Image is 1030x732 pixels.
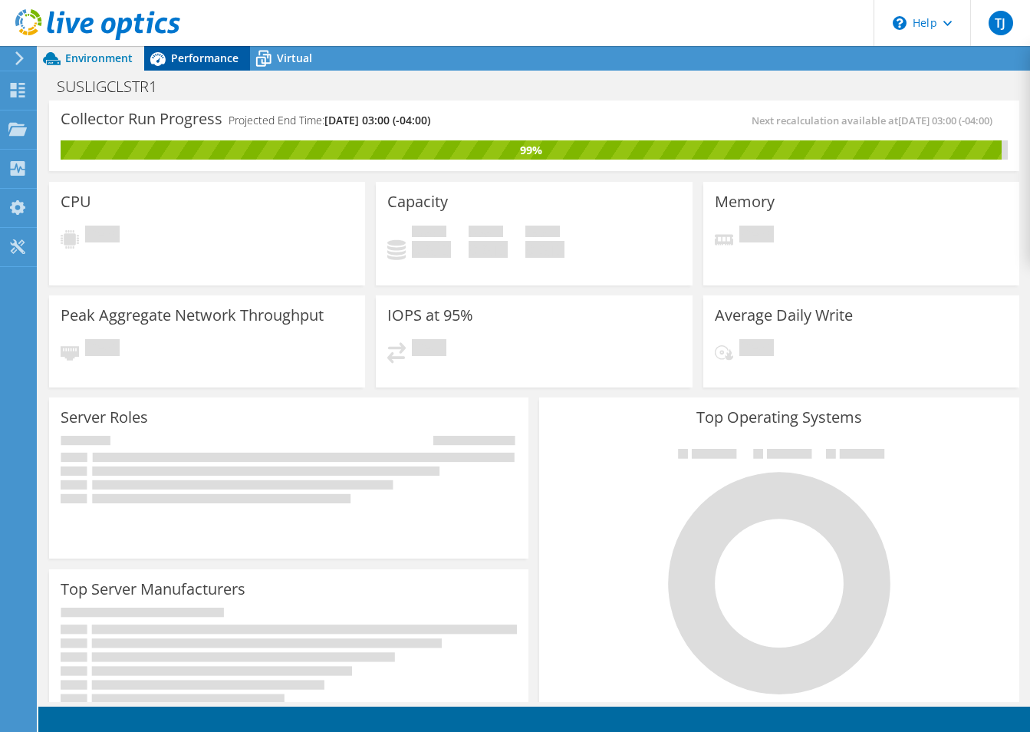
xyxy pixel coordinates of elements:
span: Total [525,226,560,241]
span: Pending [739,339,774,360]
span: TJ [989,11,1013,35]
span: Pending [739,226,774,246]
h4: Projected End Time: [229,112,430,129]
h4: 0 GiB [525,241,564,258]
div: 99% [61,142,1002,159]
h1: SUSLIGCLSTR1 [50,78,181,95]
h3: Top Server Manufacturers [61,581,245,598]
h3: Average Daily Write [715,307,853,324]
span: Pending [85,339,120,360]
span: Pending [85,226,120,246]
h4: 0 GiB [412,241,451,258]
h3: IOPS at 95% [387,307,473,324]
h4: 0 GiB [469,241,508,258]
h3: Server Roles [61,409,148,426]
span: [DATE] 03:00 (-04:00) [324,113,430,127]
h3: Peak Aggregate Network Throughput [61,307,324,324]
h3: Memory [715,193,775,210]
span: Pending [412,339,446,360]
svg: \n [893,16,907,30]
h3: CPU [61,193,91,210]
span: Virtual [277,51,312,65]
span: [DATE] 03:00 (-04:00) [898,114,992,127]
span: Free [469,226,503,241]
span: Used [412,226,446,241]
span: Performance [171,51,239,65]
h3: Capacity [387,193,448,210]
span: Next recalculation available at [752,114,1000,127]
span: Environment [65,51,133,65]
h3: Top Operating Systems [551,409,1007,426]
